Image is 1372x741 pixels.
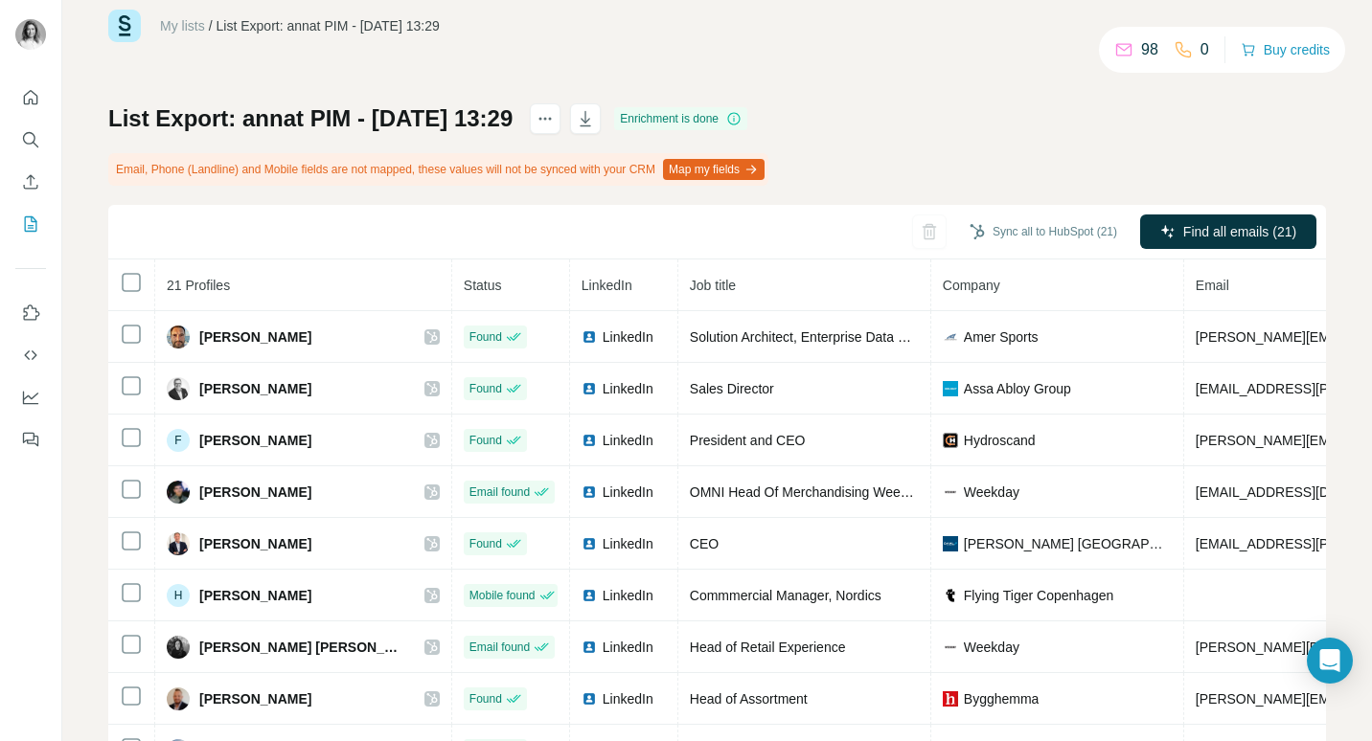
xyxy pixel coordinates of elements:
span: Commmercial Manager, Nordics [690,588,881,603]
span: OMNI Head Of Merchandising Weekday & Monki [690,484,981,500]
button: Search [15,123,46,157]
img: LinkedIn logo [582,640,597,655]
img: Avatar [167,377,190,400]
img: company-logo [943,381,958,396]
span: Found [469,380,502,397]
a: My lists [160,18,205,34]
span: Head of Assortment [690,691,808,707]
span: [PERSON_NAME] [PERSON_NAME] [199,638,405,657]
span: Email found [469,639,530,656]
span: LinkedIn [603,379,653,398]
img: company-logo [943,691,958,707]
img: Avatar [167,532,190,555]
span: LinkedIn [603,483,653,502]
img: Avatar [167,481,190,504]
button: Sync all to HubSpot (21) [956,217,1131,246]
button: Enrich CSV [15,165,46,199]
button: Use Surfe API [15,338,46,372]
span: [PERSON_NAME] [199,327,311,347]
p: 98 [1141,38,1158,61]
img: Avatar [15,19,46,50]
span: Find all emails (21) [1183,222,1296,241]
span: Bygghemma [964,689,1040,708]
span: Email found [469,483,530,501]
span: Amer Sports [964,327,1039,347]
span: [PERSON_NAME] [199,379,311,398]
img: Avatar [167,326,190,348]
div: H [167,584,190,607]
img: LinkedIn logo [582,484,597,500]
img: Avatar [167,687,190,710]
img: LinkedIn logo [582,588,597,603]
span: Found [469,328,502,346]
button: Dashboard [15,380,46,415]
span: LinkedIn [603,431,653,450]
img: company-logo [943,640,958,655]
span: [PERSON_NAME] [GEOGRAPHIC_DATA] [964,534,1172,553]
img: company-logo [943,484,958,500]
button: My lists [15,207,46,241]
span: Head of Retail Experience [690,640,846,655]
span: Weekday [964,638,1019,657]
span: Weekday [964,483,1019,502]
button: Find all emails (21) [1140,214,1316,249]
span: LinkedIn [603,638,653,657]
span: LinkedIn [603,327,653,347]
span: Sales Director [690,381,774,396]
span: Solution Architect, Enterprise Data & Analytics [690,329,964,345]
h1: List Export: annat PIM - [DATE] 13:29 [108,103,513,134]
span: [PERSON_NAME] [199,586,311,605]
span: LinkedIn [603,586,653,605]
span: Company [943,278,1000,293]
div: F [167,429,190,452]
button: Use Surfe on LinkedIn [15,296,46,330]
button: Quick start [15,80,46,115]
span: [PERSON_NAME] [199,483,311,502]
img: LinkedIn logo [582,433,597,448]
img: Surfe Logo [108,10,141,42]
button: Feedback [15,422,46,457]
img: LinkedIn logo [582,381,597,396]
img: LinkedIn logo [582,329,597,345]
img: LinkedIn logo [582,691,597,707]
span: Assa Abloy Group [964,379,1071,398]
div: List Export: annat PIM - [DATE] 13:29 [217,16,440,35]
img: company-logo [943,536,958,551]
span: LinkedIn [582,278,632,293]
span: Email [1196,278,1229,293]
span: [PERSON_NAME] [199,431,311,450]
span: Hydroscand [964,431,1036,450]
span: Found [469,432,502,449]
span: LinkedIn [603,534,653,553]
span: LinkedIn [603,689,653,708]
p: 0 [1200,38,1209,61]
img: company-logo [943,433,958,448]
span: [PERSON_NAME] [199,534,311,553]
span: Found [469,690,502,707]
span: 21 Profiles [167,278,230,293]
span: Mobile found [469,587,536,604]
img: company-logo [943,329,958,345]
span: Flying Tiger Copenhagen [964,586,1113,605]
button: actions [530,103,560,134]
span: Job title [690,278,736,293]
div: Enrichment is done [614,107,747,130]
div: Open Intercom Messenger [1307,638,1353,684]
span: [PERSON_NAME] [199,689,311,708]
span: President and CEO [690,433,806,448]
span: Status [464,278,502,293]
button: Map my fields [663,159,765,180]
li: / [209,16,213,35]
div: Email, Phone (Landline) and Mobile fields are not mapped, these values will not be synced with yo... [108,153,768,186]
img: Avatar [167,636,190,659]
span: CEO [690,536,719,551]
span: Found [469,535,502,552]
button: Buy credits [1241,36,1330,63]
img: company-logo [943,588,958,603]
img: LinkedIn logo [582,536,597,551]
